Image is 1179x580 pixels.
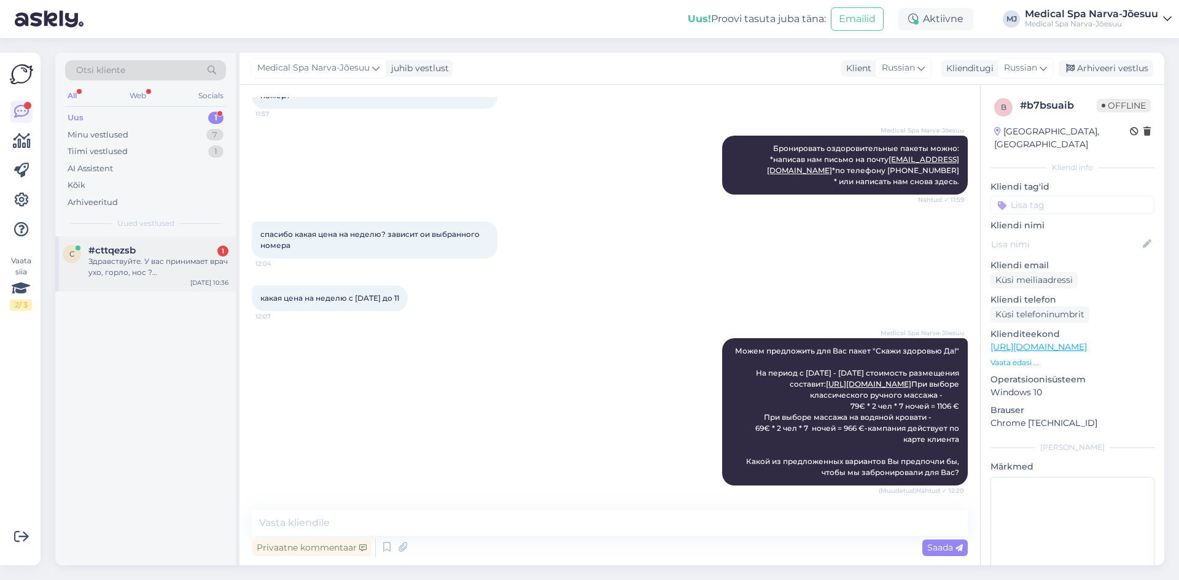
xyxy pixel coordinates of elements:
span: Medical Spa Narva-Jõesuu [881,126,964,135]
p: Klienditeekond [990,328,1154,341]
div: 1 [217,246,228,257]
span: 12:04 [255,259,302,268]
input: Lisa nimi [991,238,1140,251]
div: juhib vestlust [386,62,449,75]
div: [PERSON_NAME] [990,442,1154,453]
div: Klient [841,62,871,75]
p: Kliendi tag'id [990,180,1154,193]
span: Offline [1097,99,1151,112]
span: (Muudetud) Nähtud ✓ 12:20 [879,486,964,495]
span: 12:07 [255,312,302,321]
div: Kõik [68,179,85,191]
a: [URL][DOMAIN_NAME] [990,341,1087,352]
b: Uus! [688,13,711,25]
span: #cttqezsb [88,245,136,256]
span: Russian [1004,61,1037,75]
div: [GEOGRAPHIC_DATA], [GEOGRAPHIC_DATA] [994,125,1130,151]
div: Medical Spa Narva-Jõesuu [1025,19,1158,29]
p: Operatsioonisüsteem [990,373,1154,386]
span: Medical Spa Narva-Jõesuu [257,61,370,75]
div: Proovi tasuta juba täna: [688,12,826,26]
div: MJ [1003,10,1020,28]
div: Socials [196,88,226,104]
a: [URL][DOMAIN_NAME] [826,379,911,389]
div: Küsi meiliaadressi [990,272,1078,288]
p: Kliendi nimi [990,219,1154,232]
div: Здравствуйте. У вас принимает врач ухо, горло, нос ? [GEOGRAPHIC_DATA]. [88,256,228,278]
div: # b7bsuaib [1020,98,1097,113]
span: c [69,249,75,258]
p: Brauser [990,404,1154,417]
div: Kliendi info [990,162,1154,173]
div: Arhiveeritud [68,196,118,209]
span: спасибо какая цена на неделю? зависит ои выбранного номера [260,230,481,250]
p: Märkmed [990,460,1154,473]
div: AI Assistent [68,163,113,175]
span: какая цена на неделю с [DATE] до 11 [260,293,399,303]
button: Emailid [831,7,884,31]
div: Küsi telefoninumbrit [990,306,1089,323]
span: Uued vestlused [117,218,174,229]
div: Tiimi vestlused [68,145,128,158]
div: 1 [208,145,224,158]
p: Kliendi email [990,259,1154,272]
p: Vaata edasi ... [990,357,1154,368]
span: Saada [927,542,963,553]
span: Medical Spa Narva-Jõesuu [881,328,964,338]
span: 11:57 [255,109,302,118]
span: Бронировать оздоровительные пакеты можно: *написав нам письмо на почту *по телефону [PHONE_NUMBER... [767,144,959,186]
p: Chrome [TECHNICAL_ID] [990,417,1154,430]
span: b [1001,102,1006,112]
div: 1 [208,112,224,124]
div: 7 [206,129,224,141]
div: Medical Spa Narva-Jõesuu [1025,9,1158,19]
span: Nähtud ✓ 11:59 [918,195,964,204]
div: Klienditugi [941,62,994,75]
div: All [65,88,79,104]
div: [DATE] 10:36 [190,278,228,287]
span: Можем предложить для Вас пакет "Скажи здоровью Да!" На период с [DATE] - [DATE] стоимость размеще... [735,346,961,477]
div: Aktiivne [898,8,973,30]
span: Otsi kliente [76,64,125,77]
div: Uus [68,112,84,124]
img: Askly Logo [10,63,33,86]
p: Kliendi telefon [990,293,1154,306]
div: Vaata siia [10,255,32,311]
input: Lisa tag [990,196,1154,214]
div: Minu vestlused [68,129,128,141]
div: Privaatne kommentaar [252,539,372,556]
span: Russian [882,61,915,75]
a: Medical Spa Narva-JõesuuMedical Spa Narva-Jõesuu [1025,9,1172,29]
div: Web [127,88,149,104]
div: 2 / 3 [10,300,32,311]
div: Arhiveeri vestlus [1059,60,1153,77]
p: Windows 10 [990,386,1154,399]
